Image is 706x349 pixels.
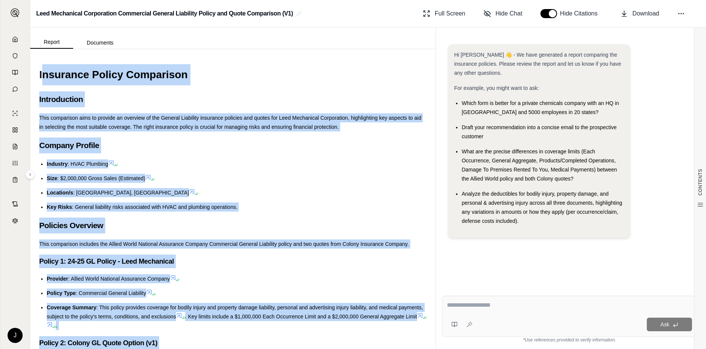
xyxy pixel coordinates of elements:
span: : Allied World National Assurance Company [68,276,170,282]
a: Chat [5,82,25,97]
button: Expand sidebar [26,170,35,179]
button: Expand sidebar [8,5,23,20]
a: Legal Search Engine [5,213,25,228]
span: . Key limits include a $1,000,000 Each Occurrence Limit and a $2,000,000 General Aggregate Limit [185,313,417,320]
span: : HVAC Plumbing [68,161,108,167]
span: This comparison includes the Allied World National Assurance Company Commercial General Liability... [39,241,409,247]
span: Key Risks [47,204,72,210]
span: Size [47,175,57,181]
span: Policy Type [47,290,76,296]
h2: Company Profile [39,137,427,153]
button: Download [617,6,662,21]
span: : This policy provides coverage for bodily injury and property damage liability, personal and adv... [47,304,423,320]
a: Contract Analysis [5,196,25,212]
span: This comparison aims to provide an overview of the General Liability insurance policies and quote... [39,115,421,130]
span: : [GEOGRAPHIC_DATA], [GEOGRAPHIC_DATA] [73,190,189,196]
h2: Leed Mechanical Corporation Commercial General Liability Policy and Quote Comparison (V1) [36,7,293,20]
h1: Insurance Policy Comparison [39,64,427,85]
span: Full Screen [435,9,465,18]
a: Documents Vault [5,48,25,63]
button: Report [30,36,73,49]
button: Documents [73,37,127,49]
span: Analyze the deductibles for bodily injury, property damage, and personal & advertising injury acr... [462,191,622,224]
span: For example, you might want to ask: [454,85,539,91]
a: Coverage Table [5,172,25,187]
button: Ask [647,318,692,331]
span: : $2,000,000 Gross Sales (Estimated) [57,175,145,181]
span: Draft your recommendation into a concise email to the prospective customer [462,124,617,139]
span: Provider [47,276,68,282]
button: Full Screen [420,6,468,21]
span: Location/s [47,190,73,196]
a: Custom Report [5,156,25,171]
a: Prompt Library [5,65,25,80]
span: What are the precise differences in coverage limits (Each Occurrence, General Aggregate, Products... [462,148,617,182]
span: Ask [660,321,669,327]
h3: Policy 1: 24-25 GL Policy - Leed Mechanical [39,255,427,268]
span: Coverage Summary [47,304,97,310]
span: Hide Citations [560,9,602,18]
a: Home [5,32,25,47]
span: Hide Chat [496,9,522,18]
span: Download [632,9,659,18]
img: Expand sidebar [11,8,20,17]
span: : General liability risks associated with HVAC and plumbing operations. [72,204,238,210]
span: . [56,323,57,329]
span: Which form is better for a private chemicals company with an HQ in [GEOGRAPHIC_DATA] and 5000 emp... [462,100,619,115]
div: *Use references provided to verify information. [442,337,697,343]
span: Industry [47,161,68,167]
button: Hide Chat [480,6,525,21]
div: J [8,328,23,343]
a: Claim Coverage [5,139,25,154]
h2: Introduction [39,91,427,107]
span: Hi [PERSON_NAME] 👋 - We have generated a report comparing the insurance policies. Please review t... [454,52,621,76]
span: : Commercial General Liability [76,290,146,296]
a: Policy Comparisons [5,122,25,137]
span: CONTENTS [697,169,703,196]
a: Single Policy [5,106,25,121]
h2: Policies Overview [39,218,427,233]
